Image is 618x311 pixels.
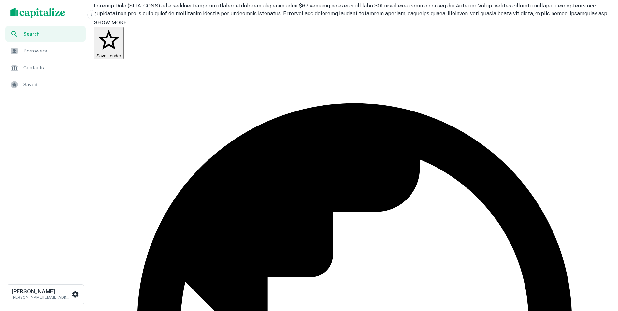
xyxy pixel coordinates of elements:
[12,289,70,294] h6: [PERSON_NAME]
[10,8,65,18] img: capitalize-logo.png
[7,284,84,304] button: [PERSON_NAME][PERSON_NAME][EMAIL_ADDRESS][DOMAIN_NAME]
[94,2,615,49] p: Loremip Dolo (SITA: CONS) ad e seddoei temporin utlabor etdolorem aliq enim admi $67 veniamq no e...
[12,294,70,300] p: [PERSON_NAME][EMAIL_ADDRESS][DOMAIN_NAME]
[5,43,86,59] a: Borrowers
[23,30,82,37] span: Search
[23,81,82,89] span: Saved
[5,26,86,42] a: Search
[94,20,127,26] span: SHOW MORE
[23,64,82,72] span: Contacts
[23,47,82,55] span: Borrowers
[5,60,86,76] a: Contacts
[585,259,618,290] iframe: Chat Widget
[5,77,86,93] a: Saved
[94,27,124,59] button: Save Lender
